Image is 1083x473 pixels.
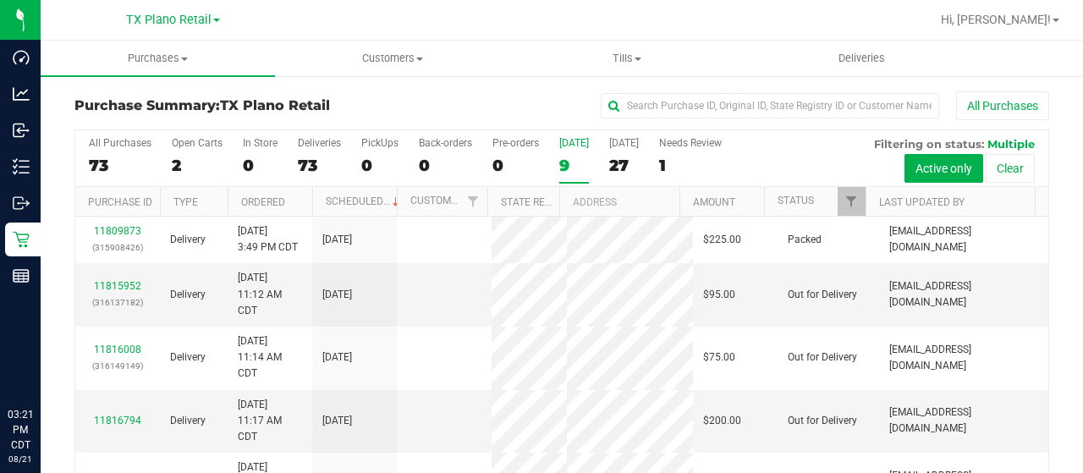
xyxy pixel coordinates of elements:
div: 2 [172,156,223,175]
p: (316137182) [85,294,150,311]
div: 73 [298,156,341,175]
div: Open Carts [172,137,223,149]
div: 27 [609,156,639,175]
div: 0 [492,156,539,175]
inline-svg: Inbound [13,122,30,139]
span: Out for Delivery [788,287,857,303]
inline-svg: Reports [13,267,30,284]
a: Tills [509,41,744,76]
span: Out for Delivery [788,349,857,366]
h3: Purchase Summary: [74,98,399,113]
a: Customer [410,195,463,206]
span: [EMAIL_ADDRESS][DOMAIN_NAME] [889,223,1038,256]
div: Deliveries [298,137,341,149]
span: Customers [276,51,509,66]
span: Out for Delivery [788,413,857,429]
a: Amount [693,196,735,208]
p: 03:21 PM CDT [8,407,33,453]
inline-svg: Retail [13,231,30,248]
iframe: Resource center [17,338,68,388]
div: Back-orders [419,137,472,149]
a: Customers [275,41,509,76]
span: Deliveries [816,51,908,66]
inline-svg: Outbound [13,195,30,212]
a: 11816794 [94,415,141,426]
a: 11815952 [94,280,141,292]
a: 11816008 [94,344,141,355]
span: Packed [788,232,822,248]
span: Multiple [987,137,1035,151]
div: 1 [659,156,722,175]
div: 9 [559,156,589,175]
p: (316149149) [85,358,150,374]
a: 11809873 [94,225,141,237]
inline-svg: Analytics [13,85,30,102]
a: Type [173,196,198,208]
div: 0 [361,156,399,175]
div: Needs Review [659,137,722,149]
span: Purchases [41,51,275,66]
span: [DATE] [322,232,352,248]
div: 0 [419,156,472,175]
div: 73 [89,156,151,175]
span: Tills [510,51,743,66]
span: [DATE] 3:49 PM CDT [238,223,298,256]
a: State Registry ID [501,196,590,208]
a: Scheduled [326,195,403,207]
a: Ordered [241,196,285,208]
span: [DATE] [322,287,352,303]
a: Filter [459,187,487,216]
button: Clear [986,154,1035,183]
span: [DATE] 11:12 AM CDT [238,270,302,319]
a: Purchase ID [88,196,152,208]
span: $200.00 [703,413,741,429]
a: Last Updated By [879,196,965,208]
span: [DATE] [322,349,352,366]
a: Purchases [41,41,275,76]
button: Active only [904,154,983,183]
span: [EMAIL_ADDRESS][DOMAIN_NAME] [889,278,1038,311]
span: [DATE] 11:14 AM CDT [238,333,302,382]
div: Pre-orders [492,137,539,149]
span: $225.00 [703,232,741,248]
div: [DATE] [609,137,639,149]
p: 08/21 [8,453,33,465]
div: In Store [243,137,278,149]
span: Filtering on status: [874,137,984,151]
div: PickUps [361,137,399,149]
span: [EMAIL_ADDRESS][DOMAIN_NAME] [889,404,1038,437]
span: Delivery [170,232,206,248]
span: [DATE] 11:17 AM CDT [238,397,302,446]
button: All Purchases [956,91,1049,120]
inline-svg: Inventory [13,158,30,175]
span: $95.00 [703,287,735,303]
span: Delivery [170,349,206,366]
span: $75.00 [703,349,735,366]
span: Delivery [170,413,206,429]
div: 0 [243,156,278,175]
span: [DATE] [322,413,352,429]
span: TX Plano Retail [220,97,330,113]
a: Deliveries [745,41,979,76]
div: [DATE] [559,137,589,149]
span: TX Plano Retail [126,13,212,27]
a: Status [778,195,814,206]
input: Search Purchase ID, Original ID, State Registry ID or Customer Name... [601,93,939,118]
th: Address [559,187,679,217]
span: Delivery [170,287,206,303]
div: All Purchases [89,137,151,149]
span: [EMAIL_ADDRESS][DOMAIN_NAME] [889,342,1038,374]
inline-svg: Dashboard [13,49,30,66]
a: Filter [838,187,866,216]
p: (315908426) [85,239,150,256]
span: Hi, [PERSON_NAME]! [941,13,1051,26]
